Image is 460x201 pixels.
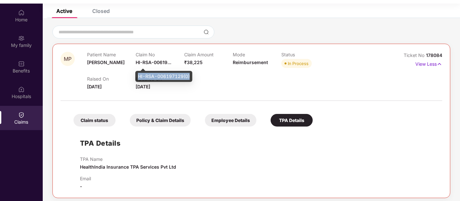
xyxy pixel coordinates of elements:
span: - [80,184,82,189]
div: TPA Details [271,114,313,127]
span: ₹38,225 [184,60,203,65]
p: Raised On [87,76,136,82]
p: Patient Name [87,52,136,57]
span: [DATE] [87,84,102,89]
p: Claim Amount [184,52,233,57]
span: HI-RSA-00619... [136,60,171,65]
span: HealthIndia Insurance TPA Services Pvt Ltd [80,164,176,170]
h1: TPA Details [80,138,121,149]
img: svg+xml;base64,PHN2ZyBpZD0iQ2xhaW0iIHhtbG5zPSJodHRwOi8vd3d3LnczLm9yZy8yMDAwL3N2ZyIgd2lkdGg9IjIwIi... [18,112,25,118]
img: svg+xml;base64,PHN2ZyB3aWR0aD0iMjAiIGhlaWdodD0iMjAiIHZpZXdCb3g9IjAgMCAyMCAyMCIgZmlsbD0ibm9uZSIgeG... [18,35,25,41]
div: Active [56,8,72,14]
div: Policy & Claim Details [130,114,191,127]
div: HI-RSA-006197129(0) [135,71,192,82]
div: Employee Details [205,114,256,127]
span: 178084 [426,52,442,58]
p: Claim No [136,52,184,57]
span: Ticket No [404,52,426,58]
p: Email [80,176,91,181]
span: MP [64,56,72,62]
img: svg+xml;base64,PHN2ZyBpZD0iSG9tZSIgeG1sbnM9Imh0dHA6Ly93d3cudzMub3JnLzIwMDAvc3ZnIiB3aWR0aD0iMjAiIG... [18,9,25,16]
p: Mode [233,52,281,57]
img: svg+xml;base64,PHN2ZyBpZD0iQmVuZWZpdHMiIHhtbG5zPSJodHRwOi8vd3d3LnczLm9yZy8yMDAwL3N2ZyIgd2lkdGg9Ij... [18,61,25,67]
span: Reimbursement [233,60,268,65]
img: svg+xml;base64,PHN2ZyB4bWxucz0iaHR0cDovL3d3dy53My5vcmcvMjAwMC9zdmciIHdpZHRoPSIxNyIgaGVpZ2h0PSIxNy... [437,61,442,68]
p: View Less [415,59,442,68]
div: Claim status [73,114,116,127]
span: [PERSON_NAME] [87,60,125,65]
div: Closed [92,8,110,14]
p: Status [281,52,330,57]
img: svg+xml;base64,PHN2ZyBpZD0iSG9zcGl0YWxzIiB4bWxucz0iaHR0cDovL3d3dy53My5vcmcvMjAwMC9zdmciIHdpZHRoPS... [18,86,25,93]
span: [DATE] [136,84,150,89]
p: TPA Name [80,156,176,162]
div: In Process [288,60,309,67]
img: svg+xml;base64,PHN2ZyBpZD0iU2VhcmNoLTMyeDMyIiB4bWxucz0iaHR0cDovL3d3dy53My5vcmcvMjAwMC9zdmciIHdpZH... [204,29,209,35]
